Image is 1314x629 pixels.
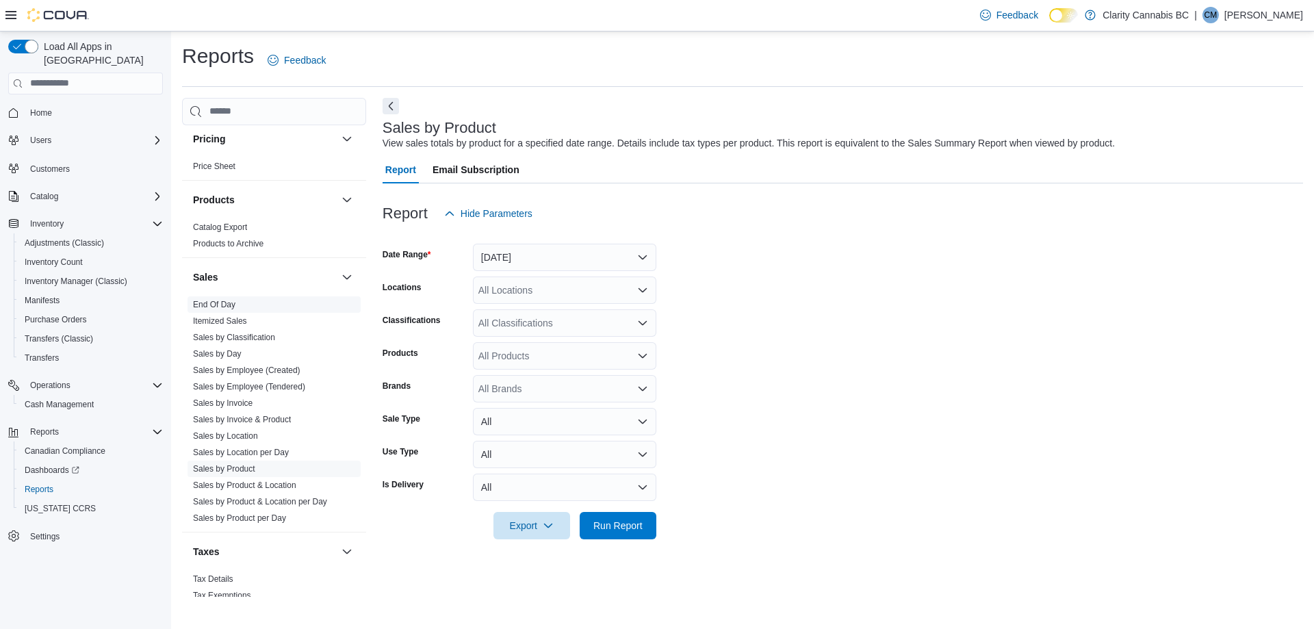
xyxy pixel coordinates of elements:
[193,239,263,248] a: Products to Archive
[493,512,570,539] button: Export
[1194,7,1197,23] p: |
[14,253,168,272] button: Inventory Count
[383,205,428,222] h3: Report
[502,512,562,539] span: Export
[193,238,263,249] span: Products to Archive
[473,441,656,468] button: All
[25,399,94,410] span: Cash Management
[193,513,286,524] span: Sales by Product per Day
[25,161,75,177] a: Customers
[473,408,656,435] button: All
[19,481,59,498] a: Reports
[25,188,163,205] span: Catalog
[19,481,163,498] span: Reports
[193,447,289,458] span: Sales by Location per Day
[637,383,648,394] button: Open list of options
[383,120,496,136] h3: Sales by Product
[19,311,92,328] a: Purchase Orders
[193,222,247,233] span: Catalog Export
[1204,7,1218,23] span: CM
[193,545,336,559] button: Taxes
[14,291,168,310] button: Manifests
[193,365,300,375] a: Sales by Employee (Created)
[193,431,258,441] a: Sales by Location
[383,282,422,293] label: Locations
[25,446,105,457] span: Canadian Compliance
[193,513,286,523] a: Sales by Product per Day
[3,158,168,178] button: Customers
[19,443,111,459] a: Canadian Compliance
[25,132,163,149] span: Users
[19,350,163,366] span: Transfers
[193,365,300,376] span: Sales by Employee (Created)
[383,348,418,359] label: Products
[19,500,163,517] span: Washington CCRS
[1224,7,1303,23] p: [PERSON_NAME]
[25,424,64,440] button: Reports
[339,192,355,208] button: Products
[193,382,305,391] a: Sales by Employee (Tendered)
[193,464,255,474] a: Sales by Product
[25,104,163,121] span: Home
[19,396,163,413] span: Cash Management
[339,131,355,147] button: Pricing
[19,331,163,347] span: Transfers (Classic)
[14,395,168,414] button: Cash Management
[383,98,399,114] button: Next
[193,448,289,457] a: Sales by Location per Day
[433,156,519,183] span: Email Subscription
[25,528,65,545] a: Settings
[193,333,275,342] a: Sales by Classification
[383,413,420,424] label: Sale Type
[1103,7,1189,23] p: Clarity Cannabis BC
[25,424,163,440] span: Reports
[25,377,163,394] span: Operations
[19,462,85,478] a: Dashboards
[193,161,235,172] span: Price Sheet
[193,415,291,424] a: Sales by Invoice & Product
[25,333,93,344] span: Transfers (Classic)
[19,462,163,478] span: Dashboards
[3,526,168,546] button: Settings
[193,222,247,232] a: Catalog Export
[25,238,104,248] span: Adjustments (Classic)
[193,574,233,584] a: Tax Details
[30,218,64,229] span: Inventory
[473,244,656,271] button: [DATE]
[30,380,70,391] span: Operations
[461,207,532,220] span: Hide Parameters
[193,497,327,506] a: Sales by Product & Location per Day
[27,8,89,22] img: Cova
[996,8,1038,22] span: Feedback
[19,254,88,270] a: Inventory Count
[14,233,168,253] button: Adjustments (Classic)
[383,446,418,457] label: Use Type
[25,484,53,495] span: Reports
[193,270,218,284] h3: Sales
[25,159,163,177] span: Customers
[30,531,60,542] span: Settings
[182,571,366,609] div: Taxes
[339,269,355,285] button: Sales
[14,461,168,480] a: Dashboards
[637,285,648,296] button: Open list of options
[193,316,247,326] span: Itemized Sales
[30,191,58,202] span: Catalog
[284,53,326,67] span: Feedback
[19,273,133,290] a: Inventory Manager (Classic)
[19,350,64,366] a: Transfers
[25,216,163,232] span: Inventory
[38,40,163,67] span: Load All Apps in [GEOGRAPHIC_DATA]
[19,273,163,290] span: Inventory Manager (Classic)
[19,235,163,251] span: Adjustments (Classic)
[25,132,57,149] button: Users
[339,543,355,560] button: Taxes
[975,1,1044,29] a: Feedback
[383,479,424,490] label: Is Delivery
[25,216,69,232] button: Inventory
[193,431,258,441] span: Sales by Location
[193,132,336,146] button: Pricing
[19,396,99,413] a: Cash Management
[193,193,336,207] button: Products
